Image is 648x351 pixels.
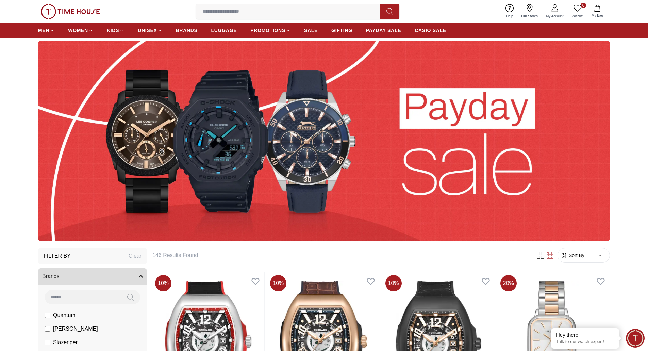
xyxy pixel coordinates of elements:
span: Slazenger [53,338,78,347]
span: UNISEX [138,27,157,34]
a: GIFTING [331,24,352,36]
span: Brands [42,272,60,281]
span: Wishlist [569,14,586,19]
span: PAYDAY SALE [366,27,401,34]
a: UNISEX [138,24,162,36]
span: Quantum [53,311,76,319]
a: MEN [38,24,54,36]
a: PAYDAY SALE [366,24,401,36]
span: Our Stores [519,14,541,19]
img: ... [38,41,610,241]
a: PROMOTIONS [250,24,290,36]
a: Our Stores [517,3,542,20]
span: MEN [38,27,49,34]
input: Slazenger [45,340,50,345]
a: CASIO SALE [415,24,446,36]
span: 10 % [270,275,286,291]
span: GIFTING [331,27,352,34]
span: WOMEN [68,27,88,34]
a: SALE [304,24,318,36]
div: Hey there! [556,332,614,338]
input: Quantum [45,313,50,318]
a: LUGGAGE [211,24,237,36]
span: LUGGAGE [211,27,237,34]
a: Help [502,3,517,20]
button: My Bag [587,3,607,19]
button: Sort By: [561,252,586,259]
span: [PERSON_NAME] [53,325,98,333]
span: 0 [581,3,586,8]
img: ... [41,4,100,19]
button: Brands [38,268,147,285]
span: 10 % [385,275,402,291]
a: BRANDS [176,24,198,36]
div: Chat Widget [626,329,645,348]
p: Talk to our watch expert! [556,339,614,345]
input: [PERSON_NAME] [45,326,50,332]
div: Clear [129,252,142,260]
span: Sort By: [567,252,586,259]
span: KIDS [107,27,119,34]
span: My Account [543,14,566,19]
span: Help [503,14,516,19]
span: My Bag [589,13,606,18]
a: 0Wishlist [568,3,587,20]
span: 20 % [500,275,517,291]
h6: 146 Results Found [152,251,528,259]
a: KIDS [107,24,124,36]
span: PROMOTIONS [250,27,285,34]
span: SALE [304,27,318,34]
span: BRANDS [176,27,198,34]
span: 10 % [155,275,171,291]
span: CASIO SALE [415,27,446,34]
a: WOMEN [68,24,93,36]
h3: Filter By [44,252,71,260]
